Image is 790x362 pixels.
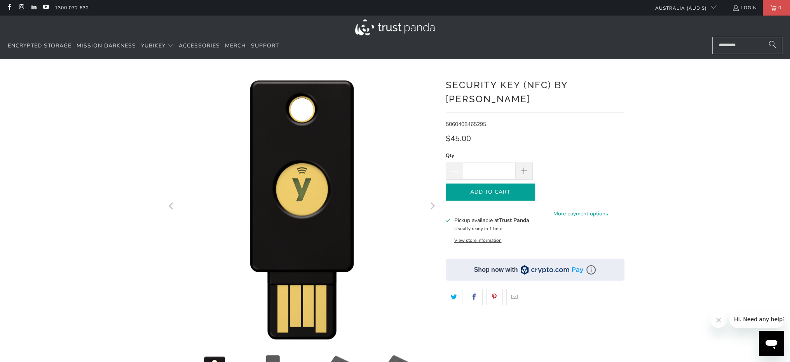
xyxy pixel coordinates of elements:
button: Previous [166,71,178,343]
span: 5060408465295 [446,121,486,128]
iframe: Reviews Widget [446,319,624,345]
a: Trust Panda Australia on LinkedIn [30,5,37,11]
span: YubiKey [141,42,166,49]
img: Trust Panda Australia [355,19,435,35]
a: More payment options [537,210,624,218]
h1: Security Key (NFC) by [PERSON_NAME] [446,77,624,106]
a: Login [732,3,757,12]
summary: YubiKey [141,37,174,55]
b: Trust Panda [499,217,529,224]
a: Encrypted Storage [8,37,72,55]
label: Qty [446,151,533,160]
small: Usually ready in 1 hour [454,226,502,232]
a: Support [251,37,279,55]
button: Add to Cart [446,184,535,201]
button: View store information [454,237,501,243]
iframe: Button to launch messaging window [759,331,784,356]
a: Trust Panda Australia on Instagram [18,5,24,11]
nav: Translation missing: en.navigation.header.main_nav [8,37,279,55]
span: Mission Darkness [77,42,136,49]
button: Search [763,37,782,54]
input: Search... [712,37,782,54]
a: Share this on Twitter [446,289,462,305]
a: 1300 072 632 [55,3,89,12]
a: Share this on Pinterest [486,289,503,305]
iframe: Message from company [729,311,784,328]
span: Merch [225,42,246,49]
span: Add to Cart [454,189,527,196]
span: Accessories [179,42,220,49]
a: Mission Darkness [77,37,136,55]
iframe: Close message [711,312,726,328]
span: $45.00 [446,133,471,144]
a: Accessories [179,37,220,55]
a: Merch [225,37,246,55]
a: Share this on Facebook [466,289,483,305]
span: Hi. Need any help? [5,5,56,12]
a: Email this to a friend [506,289,523,305]
button: Next [426,71,438,343]
h3: Pickup available at [454,216,529,224]
span: Encrypted Storage [8,42,72,49]
a: Security Key (NFC) by Yubico - Trust Panda [166,71,438,343]
span: Support [251,42,279,49]
a: Trust Panda Australia on YouTube [42,5,49,11]
div: Shop now with [474,266,518,274]
a: Trust Panda Australia on Facebook [6,5,12,11]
